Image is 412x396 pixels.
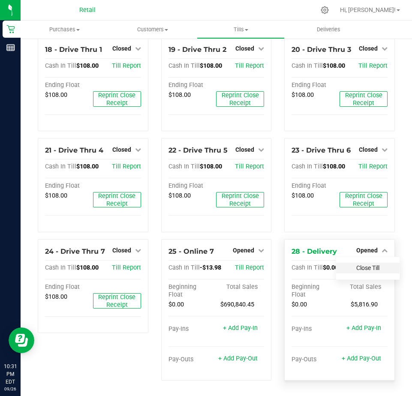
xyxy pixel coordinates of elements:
div: Beginning Float [168,283,217,299]
div: Pay-Outs [292,356,340,363]
span: Cash In Till [168,163,200,170]
a: + Add Pay-Out [218,355,258,362]
a: Customers [108,21,196,39]
a: Till Report [112,62,141,69]
span: 25 - Online 7 [168,247,214,255]
span: Closed [359,146,378,153]
span: 18 - Drive Thru 1 [45,45,102,54]
span: Till Report [235,62,264,69]
span: Customers [109,26,196,33]
span: Hi, [PERSON_NAME]! [340,6,396,13]
a: Till Report [358,62,388,69]
button: Reprint Close Receipt [93,192,141,207]
a: Till Report [235,163,264,170]
span: Reprint Close Receipt [98,192,135,207]
p: 10:31 PM EDT [4,363,17,386]
a: Till Report [358,163,388,170]
a: + Add Pay-In [223,324,258,332]
span: Closed [112,247,131,254]
inline-svg: Reports [6,43,15,52]
span: $108.00 [168,91,191,99]
span: Cash In Till [292,264,323,271]
div: Ending Float [292,81,340,89]
span: $108.00 [45,91,67,99]
span: $108.00 [168,192,191,199]
inline-svg: Retail [6,25,15,33]
span: 28 - Delivery [292,247,337,255]
button: Reprint Close Receipt [340,192,388,207]
button: Reprint Close Receipt [340,91,388,107]
div: Pay-Outs [168,356,217,363]
span: $108.00 [323,163,345,170]
span: $5,816.90 [351,301,378,308]
span: Cash In Till [292,163,323,170]
span: $108.00 [200,62,222,69]
span: $0.00 [323,264,338,271]
span: Closed [359,45,378,52]
a: Tills [197,21,285,39]
button: Reprint Close Receipt [93,293,141,309]
a: + Add Pay-In [346,324,381,332]
span: $108.00 [292,192,314,199]
span: Tills [197,26,284,33]
span: $108.00 [45,192,67,199]
span: 19 - Drive Thru 2 [168,45,226,54]
div: Ending Float [168,182,217,190]
span: $108.00 [76,163,99,170]
span: $690,840.45 [220,301,254,308]
a: Till Report [235,264,264,271]
span: 24 - Drive Thru 7 [45,247,105,255]
span: 22 - Drive Thru 5 [168,146,228,154]
iframe: Resource center [9,327,34,353]
span: Opened [233,247,254,254]
span: $108.00 [292,91,314,99]
span: 23 - Drive Thru 6 [292,146,351,154]
span: Cash In Till [45,163,76,170]
a: Deliveries [285,21,373,39]
div: Pay-Ins [168,325,217,333]
span: Closed [235,146,254,153]
span: $108.00 [323,62,345,69]
span: Reprint Close Receipt [222,92,259,107]
div: Total Sales [216,283,264,291]
button: Reprint Close Receipt [93,91,141,107]
span: $108.00 [45,293,67,300]
div: Total Sales [340,283,388,291]
a: Till Report [112,163,141,170]
span: Cash In Till [292,62,323,69]
button: Reprint Close Receipt [216,91,264,107]
span: 21 - Drive Thru 4 [45,146,103,154]
span: Cash In Till [168,62,200,69]
span: Cash In Till [45,264,76,271]
span: $108.00 [200,163,222,170]
span: -$13.98 [200,264,221,271]
span: Cash In Till [45,62,76,69]
div: Pay-Ins [292,325,340,333]
a: Till Report [112,264,141,271]
span: Reprint Close Receipt [222,192,259,207]
span: Cash In Till [168,264,200,271]
div: Manage settings [319,6,330,14]
span: $108.00 [76,62,99,69]
span: Purchases [21,26,108,33]
div: Ending Float [168,81,217,89]
span: Reprint Close Receipt [98,294,135,309]
a: Purchases [21,21,108,39]
a: + Add Pay-Out [342,355,381,362]
span: Opened [356,247,378,254]
span: Closed [112,146,131,153]
span: Closed [112,45,131,52]
span: Reprint Close Receipt [345,92,382,107]
div: Ending Float [45,81,93,89]
div: Ending Float [45,283,93,291]
span: Deliveries [305,26,352,33]
span: Reprint Close Receipt [345,192,382,207]
span: $108.00 [76,264,99,271]
span: Closed [235,45,254,52]
span: 20 - Drive Thru 3 [292,45,351,54]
